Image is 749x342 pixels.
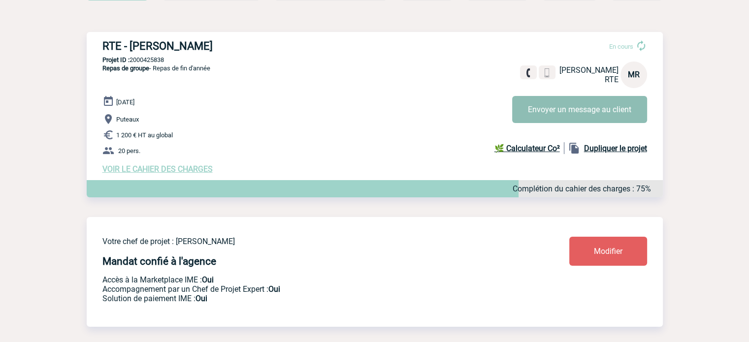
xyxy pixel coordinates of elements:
p: Prestation payante [102,284,511,294]
b: 🌿 Calculateur Co² [494,144,560,153]
span: [DATE] [116,98,134,106]
h4: Mandat confié à l'agence [102,255,216,267]
h3: RTE - [PERSON_NAME] [102,40,398,52]
span: RTE [605,75,619,84]
span: 20 pers. [118,147,140,155]
img: file_copy-black-24dp.png [568,142,580,154]
b: Dupliquer le projet [584,144,647,153]
img: fixe.png [524,68,533,77]
b: Oui [195,294,207,303]
span: Repas de groupe [102,64,149,72]
span: Puteaux [116,116,139,123]
span: 1 200 € HT au global [116,131,173,139]
a: 🌿 Calculateur Co² [494,142,564,154]
button: Envoyer un message au client [512,96,647,123]
span: Modifier [594,247,622,256]
b: Oui [268,284,280,294]
p: Conformité aux process achat client, Prise en charge de la facturation, Mutualisation de plusieur... [102,294,511,303]
p: Votre chef de projet : [PERSON_NAME] [102,237,511,246]
b: Projet ID : [102,56,130,63]
b: Oui [202,275,214,284]
span: MR [628,70,640,79]
p: Accès à la Marketplace IME : [102,275,511,284]
span: [PERSON_NAME] [559,65,619,75]
span: En cours [609,43,633,50]
p: 2000425838 [87,56,663,63]
a: VOIR LE CAHIER DES CHARGES [102,164,213,174]
img: portable.png [543,68,552,77]
span: - Repas de fin d'année [102,64,210,72]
